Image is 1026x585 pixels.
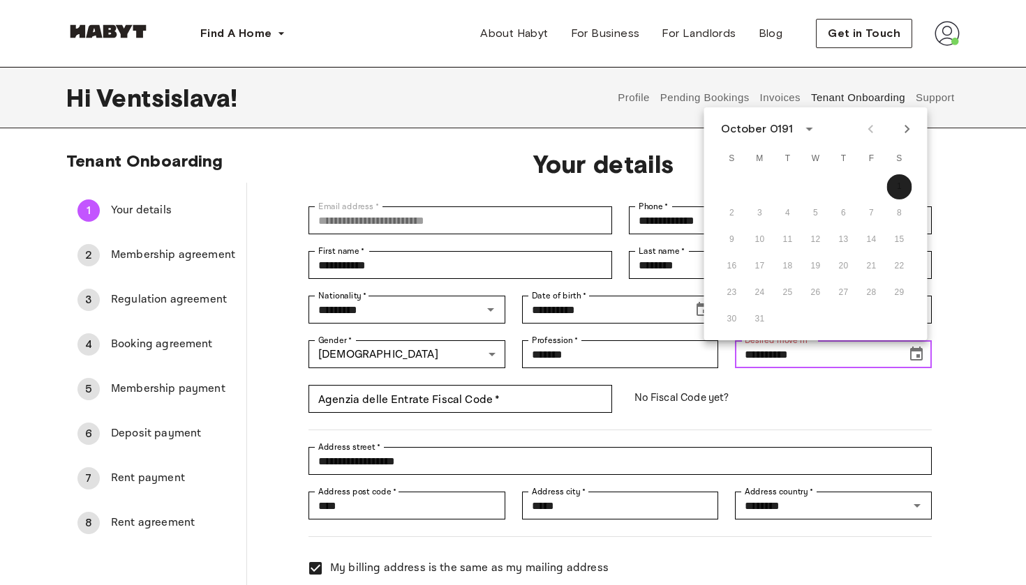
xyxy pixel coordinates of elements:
[111,425,235,442] span: Deposit payment
[480,25,548,42] span: About Habyt
[318,334,352,347] label: Gender
[66,151,223,171] span: Tenant Onboarding
[532,485,586,498] label: Address city
[775,145,801,173] span: Tuesday
[759,25,783,42] span: Blog
[721,121,794,137] div: October 0191
[77,378,100,400] div: 5
[318,245,365,257] label: First name
[66,238,246,272] div: 2Membership agreement
[689,296,717,324] button: Choose date, selected date is Jun 13, 2006
[629,385,932,411] p: No Fiscal Code yet?
[66,328,246,361] div: 4Booking agreement
[914,67,956,128] button: Support
[308,447,932,475] div: Address street
[907,496,927,515] button: Open
[308,206,611,234] div: Email address
[77,244,100,266] div: 2
[77,467,100,489] div: 7
[613,67,960,128] div: user profile tabs
[66,506,246,540] div: 8Rent agreement
[481,300,500,319] button: Open
[887,145,912,173] span: Saturday
[639,245,685,257] label: Last name
[935,21,960,46] img: avatar
[639,200,669,213] label: Phone
[66,194,246,227] div: 1Your details
[748,145,773,173] span: Monday
[831,145,856,173] span: Thursday
[77,289,100,311] div: 3
[629,206,932,234] div: Phone
[522,492,719,519] div: Address city
[308,492,505,519] div: Address post code
[616,67,652,128] button: Profile
[650,20,747,47] a: For Landlords
[66,372,246,406] div: 5Membership payment
[318,200,379,213] label: Email address
[308,251,611,279] div: First name
[803,145,828,173] span: Wednesday
[66,417,246,450] div: 6Deposit payment
[532,289,586,302] label: Date of birth
[662,25,736,42] span: For Landlords
[66,462,246,495] div: 7Rent payment
[828,25,900,42] span: Get in Touch
[111,336,235,353] span: Booking agreement
[720,145,745,173] span: Sunday
[522,340,719,368] div: Profession
[308,385,611,413] div: Agenzia delle Entrate Fiscal Code
[810,67,907,128] button: Tenant Onboarding
[200,25,272,42] span: Find A Home
[308,340,505,368] div: [DEMOGRAPHIC_DATA]
[895,117,919,141] button: Next month
[816,19,912,48] button: Get in Touch
[571,25,640,42] span: For Business
[111,247,235,264] span: Membership agreement
[111,202,235,219] span: Your details
[469,20,559,47] a: About Habyt
[77,423,100,445] div: 6
[532,334,579,347] label: Profession
[66,83,96,112] span: Hi
[745,334,812,347] label: Desired move in
[748,20,794,47] a: Blog
[629,251,932,279] div: Last name
[318,441,381,453] label: Address street
[189,20,297,47] button: Find A Home
[111,470,235,487] span: Rent payment
[77,199,100,222] div: 1
[77,333,100,356] div: 4
[111,515,235,531] span: Rent agreement
[745,485,814,498] label: Address country
[658,67,751,128] button: Pending Bookings
[111,291,235,308] span: Regulation agreement
[111,381,235,397] span: Membership payment
[902,340,930,368] button: Choose date, selected date is Oct 1, 191
[292,149,915,178] span: Your details
[66,283,246,317] div: 3Regulation agreement
[330,560,609,577] span: My billing address is the same as my mailing address
[318,485,396,498] label: Address post code
[66,24,150,38] img: Habyt
[318,289,367,302] label: Nationality
[758,67,802,128] button: Invoices
[560,20,651,47] a: For Business
[859,145,884,173] span: Friday
[96,83,237,112] span: Ventsislava !
[797,117,821,141] button: calendar view is open, switch to year view
[77,512,100,534] div: 8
